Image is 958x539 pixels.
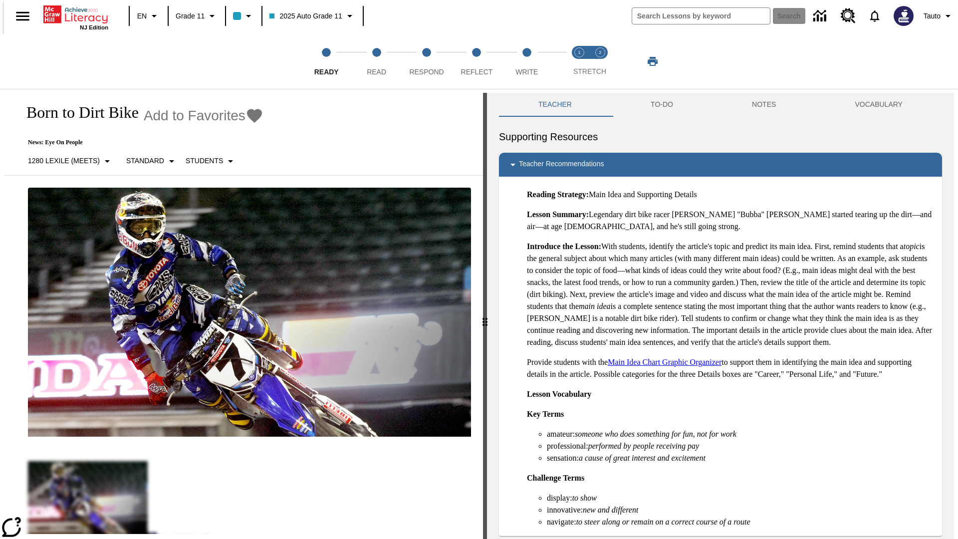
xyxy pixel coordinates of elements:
a: Data Center [807,2,835,30]
div: reading [4,93,483,534]
span: EN [137,11,147,21]
div: activity [487,93,954,539]
p: Students [186,156,223,166]
span: Tauto [924,11,941,21]
button: Grade: Grade 11, Select a grade [172,7,222,25]
button: Respond step 3 of 5 [398,34,456,89]
button: Open side menu [8,1,37,31]
button: Stretch Respond step 2 of 2 [586,34,615,89]
button: TO-DO [611,93,713,117]
strong: Key Terms [527,410,564,418]
input: search field [632,8,770,24]
a: Notifications [862,3,888,29]
button: Language: EN, Select a language [133,7,165,25]
button: Add to Favorites - Born to Dirt Bike [144,107,263,124]
em: topic [904,242,920,251]
button: Reflect step 4 of 5 [448,34,505,89]
p: News: Eye On People [16,139,263,146]
span: Grade 11 [176,11,205,21]
strong: Challenge Terms [527,474,584,482]
button: Class: 2025 Auto Grade 11, Select your class [265,7,359,25]
img: Avatar [894,6,914,26]
li: professional: [547,440,934,452]
button: Teacher [499,93,611,117]
h6: Supporting Resources [499,129,942,145]
span: Read [367,68,386,76]
em: a cause of great interest and excitement [579,454,706,462]
button: Class color is light blue. Change class color [229,7,258,25]
p: Provide students with the to support them in identifying the main idea and supporting details in ... [527,356,934,380]
a: Main Idea Chart Graphic Organizer [608,358,721,366]
em: someone who does something for fun, not for work [575,430,736,438]
button: Read step 2 of 5 [347,34,405,89]
div: Home [43,3,108,30]
img: Motocross racer James Stewart flies through the air on his dirt bike. [28,188,471,437]
em: to steer along or remain on a correct course of a route [576,518,750,526]
em: performed by people receiving pay [588,442,699,450]
div: Press Enter or Spacebar and then press right and left arrow keys to move the slider [483,93,487,539]
p: Teacher Recommendations [519,159,604,171]
strong: Lesson Summary: [527,210,589,219]
li: sensation: [547,452,934,464]
span: Write [515,68,538,76]
p: Standard [126,156,164,166]
em: to show [572,494,597,502]
span: STRETCH [573,67,606,75]
p: Legendary dirt bike racer [PERSON_NAME] "Bubba" [PERSON_NAME] started tearing up the dirt—and air... [527,209,934,233]
span: 2025 Auto Grade 11 [269,11,342,21]
button: Select a new avatar [888,3,920,29]
button: NOTES [713,93,815,117]
li: innovative: [547,504,934,516]
button: VOCABULARY [815,93,942,117]
button: Select Student [182,152,240,170]
span: Add to Favorites [144,108,245,124]
strong: Lesson Vocabulary [527,390,591,398]
span: Respond [409,68,444,76]
div: Teacher Recommendations [499,153,942,177]
button: Profile/Settings [920,7,958,25]
button: Print [637,52,669,70]
button: Stretch Read step 1 of 2 [565,34,594,89]
strong: Reading Strategy: [527,190,589,199]
em: new and different [583,506,638,514]
li: amateur: [547,428,934,440]
p: Main Idea and Supporting Details [527,189,934,201]
text: 1 [578,50,580,55]
a: Resource Center, Will open in new tab [835,2,862,29]
span: Reflect [461,68,493,76]
button: Ready step 1 of 5 [297,34,355,89]
p: 1280 Lexile (Meets) [28,156,100,166]
p: With students, identify the article's topic and predict its main idea. First, remind students tha... [527,241,934,348]
strong: Introduce the Lesson: [527,242,601,251]
h1: Born to Dirt Bike [16,103,139,122]
button: Write step 5 of 5 [498,34,556,89]
em: main idea [579,302,611,310]
span: NJ Edition [80,24,108,30]
li: display: [547,492,934,504]
li: navigate: [547,516,934,528]
text: 2 [599,50,601,55]
button: Scaffolds, Standard [122,152,182,170]
button: Select Lexile, 1280 Lexile (Meets) [24,152,117,170]
span: Ready [314,68,339,76]
div: Instructional Panel Tabs [499,93,942,117]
